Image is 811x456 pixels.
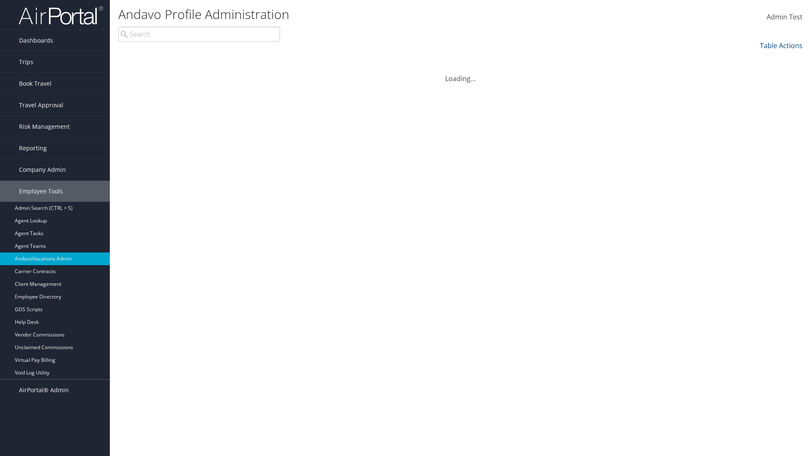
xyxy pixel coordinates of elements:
a: Table Actions [760,41,803,50]
span: Travel Approval [19,95,63,116]
span: Employee Tools [19,181,63,202]
input: Search [118,27,280,42]
span: Book Travel [19,73,52,94]
span: Dashboards [19,30,53,51]
span: Admin Test [767,12,803,22]
span: Company Admin [19,159,66,180]
span: Trips [19,52,33,73]
span: Reporting [19,138,47,159]
span: AirPortal® Admin [19,380,69,401]
img: airportal-logo.png [19,5,103,25]
a: Admin Test [767,4,803,30]
div: Loading... [118,63,803,84]
span: Risk Management [19,116,70,137]
h1: Andavo Profile Administration [118,5,574,23]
